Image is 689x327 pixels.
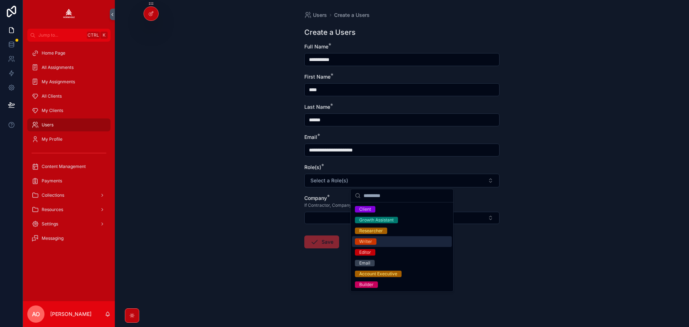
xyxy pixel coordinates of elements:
span: Payments [42,178,62,184]
a: Messaging [27,232,111,245]
a: All Assignments [27,61,111,74]
div: Account Executive [359,271,397,277]
span: Select a Role(s) [310,177,348,184]
span: Messaging [42,235,64,241]
span: AO [32,310,40,318]
a: My Assignments [27,75,111,88]
a: Create a Users [334,11,370,19]
div: Editor [359,249,371,256]
a: All Clients [27,90,111,103]
button: Jump to...CtrlK [27,29,111,42]
span: Users [313,11,327,19]
a: Collections [27,189,111,202]
span: Collections [42,192,64,198]
span: If Contractor, Company should be added as their Full Name. [304,202,425,208]
span: My Assignments [42,79,75,85]
a: Resources [27,203,111,216]
span: Last Name [304,104,330,110]
div: Builder [359,281,374,288]
a: Content Management [27,160,111,173]
img: App logo [63,9,75,20]
p: [PERSON_NAME] [50,310,92,318]
span: Email [304,134,317,140]
span: Company [304,195,327,201]
span: Jump to... [38,32,84,38]
a: Payments [27,174,111,187]
span: Users [42,122,53,128]
div: Writer [359,238,372,245]
span: My Clients [42,108,63,113]
div: scrollable content [23,42,115,254]
button: Select Button [304,212,500,224]
span: Resources [42,207,63,212]
span: Full Name [304,43,328,50]
div: Email [359,260,370,266]
a: Users [27,118,111,131]
span: Ctrl [87,32,100,39]
span: All Assignments [42,65,74,70]
div: Suggestions [351,202,453,291]
button: Select Button [304,174,500,187]
span: First Name [304,74,331,80]
span: All Clients [42,93,62,99]
h1: Create a Users [304,27,356,37]
span: Role(s) [304,164,321,170]
span: My Profile [42,136,62,142]
a: Home Page [27,47,111,60]
a: Users [304,11,327,19]
span: Home Page [42,50,65,56]
a: Settings [27,218,111,230]
div: Client [359,206,371,212]
span: K [101,32,107,38]
a: My Profile [27,133,111,146]
div: Researcher [359,228,383,234]
span: Content Management [42,164,86,169]
div: Growth Assistant [359,217,394,223]
a: My Clients [27,104,111,117]
span: Settings [42,221,58,227]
